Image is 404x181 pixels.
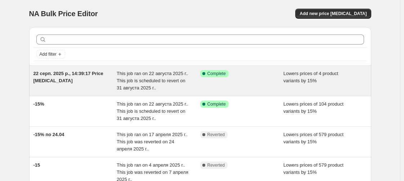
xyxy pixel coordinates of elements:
span: This job ran on 17 апреля 2025 г.. This job was reverted on 24 апреля 2025 г.. [117,132,188,152]
button: Add new price [MEDICAL_DATA] [295,9,371,19]
span: Reverted [207,162,225,168]
span: Lowers prices of 579 product variants by 15% [283,162,344,175]
span: Add filter [40,51,57,57]
span: This job ran on 22 августа 2025 г.. This job is scheduled to revert on 31 августа 2025 г.. [117,101,188,121]
span: Add new price [MEDICAL_DATA] [300,11,367,17]
span: -15 [33,162,40,168]
span: -15% [33,101,44,107]
span: Complete [207,71,226,76]
span: Lowers prices of 579 product variants by 15% [283,132,344,144]
span: Lowers prices of 104 product variants by 15% [283,101,344,114]
span: This job ran on 22 августа 2025 г.. This job is scheduled to revert on 31 августа 2025 г.. [117,71,188,90]
span: Lowers prices of 4 product variants by 15% [283,71,338,83]
span: 22 серп. 2025 р., 14:39:17 Price [MEDICAL_DATA] [33,71,103,83]
span: -15% по 24.04 [33,132,64,137]
span: Complete [207,101,226,107]
button: Add filter [36,50,65,59]
span: NA Bulk Price Editor [29,10,98,18]
span: Reverted [207,132,225,138]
